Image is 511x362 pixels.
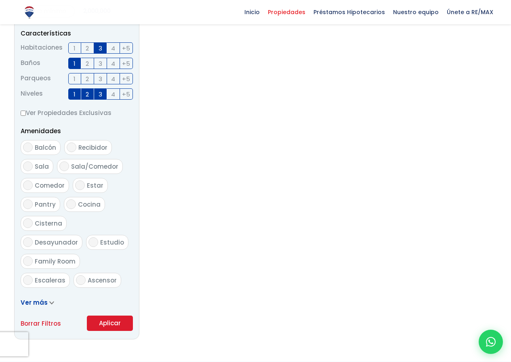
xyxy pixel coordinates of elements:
[35,238,78,247] span: Desayunador
[240,6,264,18] span: Inicio
[74,59,76,69] span: 1
[21,318,61,329] a: Borrar Filtros
[22,5,36,19] img: Logo de REMAX
[67,142,76,152] input: Recibidor
[111,59,115,69] span: 4
[35,143,56,152] span: Balcón
[443,6,497,18] span: Únete a RE/MAX
[23,180,33,190] input: Comedor
[21,298,54,307] a: Ver más
[309,6,389,18] span: Préstamos Hipotecarios
[23,237,33,247] input: Desayunador
[21,108,133,118] label: Ver Propiedades Exclusivas
[99,74,102,84] span: 3
[74,89,76,99] span: 1
[87,316,133,331] button: Aplicar
[74,74,76,84] span: 1
[99,89,102,99] span: 3
[23,275,33,285] input: Escaleras
[111,89,115,99] span: 4
[23,218,33,228] input: Cisterna
[21,42,63,54] span: Habitaciones
[23,199,33,209] input: Pantry
[75,180,85,190] input: Estar
[35,181,65,190] span: Comedor
[21,58,40,69] span: Baños
[78,143,107,152] span: Recibidor
[88,276,117,285] span: Ascensor
[23,142,33,152] input: Balcón
[86,59,89,69] span: 2
[59,161,69,171] input: Sala/Comedor
[21,298,48,307] span: Ver más
[21,88,43,100] span: Niveles
[76,275,86,285] input: Ascensor
[71,162,118,171] span: Sala/Comedor
[100,238,124,247] span: Estudio
[21,73,51,84] span: Parqueos
[88,237,98,247] input: Estudio
[23,161,33,171] input: Sala
[74,43,76,53] span: 1
[86,43,89,53] span: 2
[99,43,102,53] span: 3
[87,181,103,190] span: Estar
[23,256,33,266] input: Family Room
[35,219,62,228] span: Cisterna
[389,6,443,18] span: Nuestro equipo
[35,200,56,209] span: Pantry
[122,59,130,69] span: +5
[66,199,76,209] input: Cocina
[35,257,76,266] span: Family Room
[21,111,26,116] input: Ver Propiedades Exclusivas
[21,28,133,38] p: Características
[111,43,115,53] span: 4
[21,126,133,136] p: Amenidades
[122,74,130,84] span: +5
[122,43,130,53] span: +5
[264,6,309,18] span: Propiedades
[99,59,102,69] span: 3
[111,74,115,84] span: 4
[86,89,89,99] span: 2
[35,162,49,171] span: Sala
[122,89,130,99] span: +5
[86,74,89,84] span: 2
[78,200,101,209] span: Cocina
[35,276,65,285] span: Escaleras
